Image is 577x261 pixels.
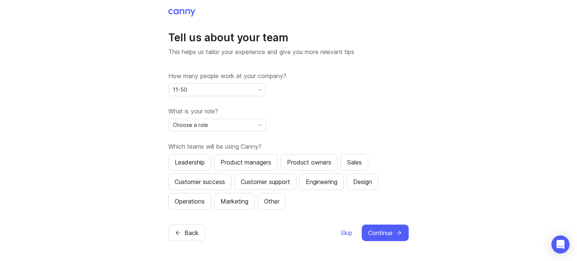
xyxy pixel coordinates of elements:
[168,31,409,44] h1: Tell us about your team
[551,235,569,253] div: Open Intercom Messenger
[264,197,279,206] div: Other
[173,86,187,94] span: 11-50
[214,193,255,210] button: Marketing
[214,154,278,170] button: Product managers
[341,154,368,170] button: Sales
[168,225,205,241] button: Back
[347,173,378,190] button: Design
[258,193,286,210] button: Other
[340,225,353,241] button: Skip
[168,142,409,151] label: Which teams will be using Canny?
[168,71,409,80] label: How many people work at your company?
[184,228,199,237] span: Back
[168,9,195,17] img: Canny Home
[254,122,266,128] svg: toggle icon
[168,47,409,56] p: This helps us tailor your experience and give you more relevant tips
[254,87,266,93] svg: toggle icon
[353,177,372,186] div: Design
[368,228,393,237] span: Continue
[168,83,266,96] div: toggle menu
[341,228,352,237] span: Skip
[173,121,208,129] span: Choose a role
[287,158,331,167] div: Product owners
[347,158,362,167] div: Sales
[168,154,211,170] button: Leadership
[221,197,248,206] div: Marketing
[168,119,266,131] div: toggle menu
[168,193,211,210] button: Operations
[362,225,409,241] button: Continue
[299,173,344,190] button: Engineering
[175,158,205,167] div: Leadership
[234,173,296,190] button: Customer support
[281,154,338,170] button: Product owners
[221,158,271,167] div: Product managers
[168,107,409,116] label: What is your role?
[168,173,231,190] button: Customer success
[175,197,205,206] div: Operations
[306,177,337,186] div: Engineering
[175,177,225,186] div: Customer success
[241,177,290,186] div: Customer support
